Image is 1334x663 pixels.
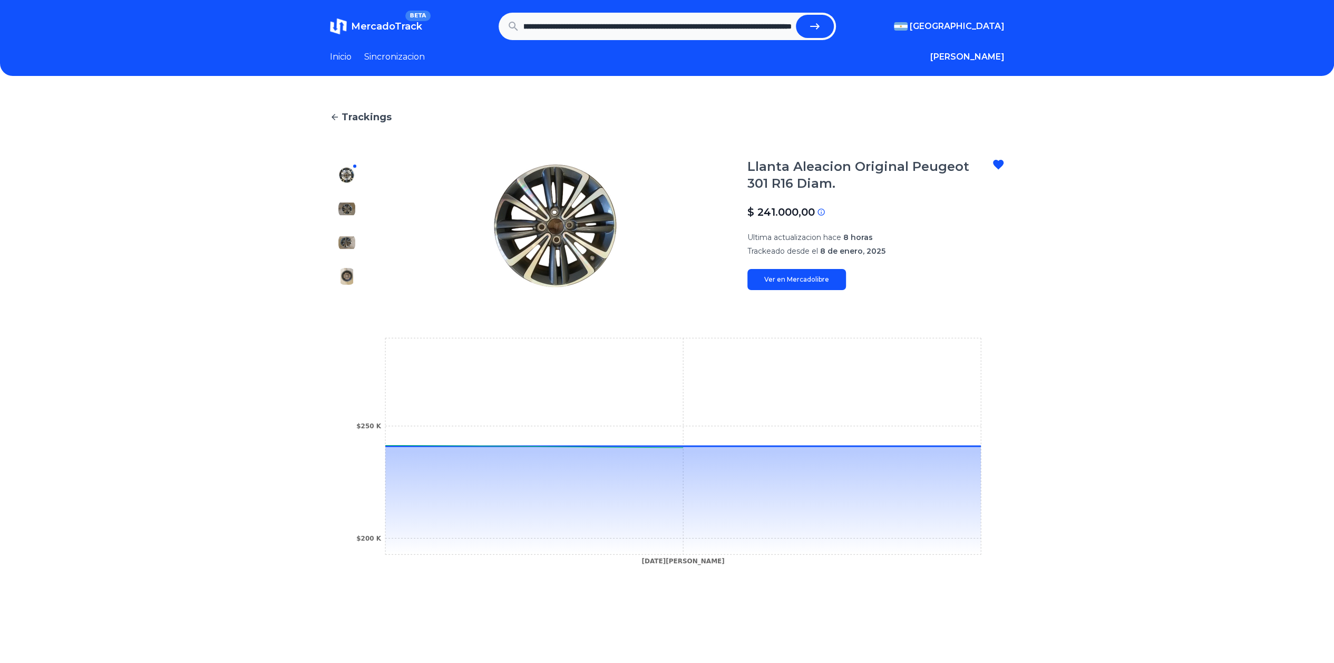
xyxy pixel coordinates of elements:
[338,234,355,251] img: Llanta Aleacion Original Peugeot 301 R16 Diam.
[843,233,873,242] span: 8 horas
[747,158,992,192] h1: Llanta Aleacion Original Peugeot 301 R16 Diam.
[820,246,885,256] span: 8 de enero, 2025
[747,246,818,256] span: Trackeado desde el
[330,18,347,35] img: MercadoTrack
[385,158,726,293] img: Llanta Aleacion Original Peugeot 301 R16 Diam.
[747,205,815,219] p: $ 241.000,00
[641,558,724,565] tspan: [DATE][PERSON_NAME]
[356,535,382,542] tspan: $200 K
[747,233,841,242] span: Ultima actualizacion hace
[364,51,425,63] a: Sincronizacion
[910,20,1005,33] span: [GEOGRAPHIC_DATA]
[330,18,422,35] a: MercadoTrackBETA
[338,200,355,217] img: Llanta Aleacion Original Peugeot 301 R16 Diam.
[338,167,355,184] img: Llanta Aleacion Original Peugeot 301 R16 Diam.
[356,422,382,430] tspan: $250 K
[894,20,1005,33] button: [GEOGRAPHIC_DATA]
[330,110,1005,124] a: Trackings
[330,51,352,63] a: Inicio
[342,110,392,124] span: Trackings
[338,268,355,285] img: Llanta Aleacion Original Peugeot 301 R16 Diam.
[405,11,430,21] span: BETA
[894,22,908,31] img: Argentina
[747,269,846,290] a: Ver en Mercadolibre
[351,21,422,32] span: MercadoTrack
[930,51,1005,63] button: [PERSON_NAME]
